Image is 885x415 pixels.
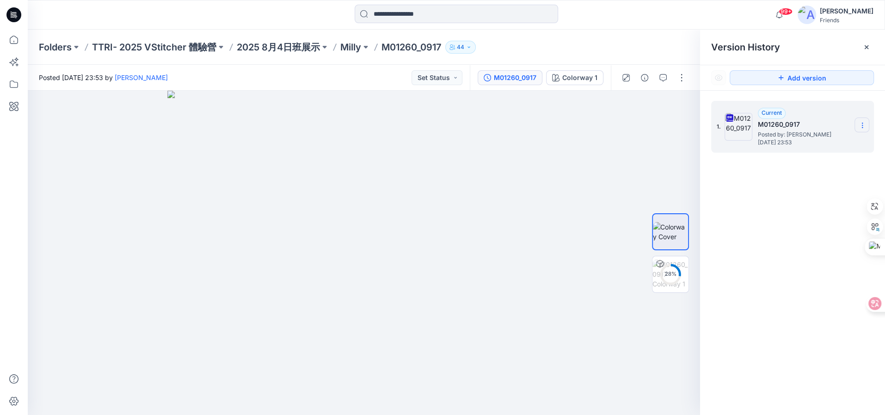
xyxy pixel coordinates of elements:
[478,70,542,85] button: M01260_0917
[711,42,780,53] span: Version History
[381,41,442,54] p: M01260_0917
[798,6,816,24] img: avatar
[92,41,216,54] a: TTRI- 2025 VStitcher 體驗營
[717,123,721,131] span: 1.
[779,8,793,15] span: 99+
[820,6,873,17] div: [PERSON_NAME]
[758,139,850,146] span: [DATE] 23:53
[725,113,752,141] img: M01260_0917
[863,43,870,51] button: Close
[445,41,476,54] button: 44
[39,73,168,82] span: Posted [DATE] 23:53 by
[457,42,464,52] p: 44
[340,41,361,54] a: Milly
[546,70,603,85] button: Colorway 1
[237,41,320,54] a: 2025 8月4日班展示
[758,119,850,130] h5: M01260_0917
[167,91,560,415] img: eyJhbGciOiJIUzI1NiIsImtpZCI6IjAiLCJzbHQiOiJzZXMiLCJ0eXAiOiJKV1QifQ.eyJkYXRhIjp7InR5cGUiOiJzdG9yYW...
[659,270,682,278] div: 28 %
[711,70,726,85] button: Show Hidden Versions
[652,260,688,289] img: M01260_0917 Colorway 1
[730,70,874,85] button: Add version
[39,41,72,54] a: Folders
[562,73,597,83] div: Colorway 1
[494,73,536,83] div: M01260_0917
[762,109,782,116] span: Current
[637,70,652,85] button: Details
[758,130,850,139] span: Posted by: Milly Chiu
[653,222,688,242] img: Colorway Cover
[820,17,873,24] div: Friends
[115,74,168,81] a: [PERSON_NAME]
